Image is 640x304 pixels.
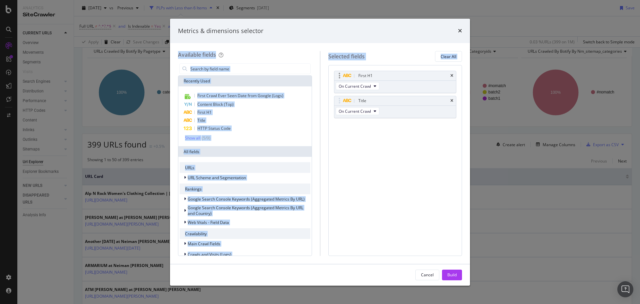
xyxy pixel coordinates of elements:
[358,97,366,104] div: Title
[197,117,205,123] span: Title
[180,228,310,239] div: Crawlability
[447,272,457,278] div: Build
[358,72,373,79] div: First H1
[450,74,453,78] div: times
[188,196,305,202] span: Google Search Console Keywords (Aggregated Metrics By URL)
[197,125,231,131] span: HTTP Status Code
[178,51,216,58] div: Available fields
[197,93,283,98] span: First Crawl Ever Seen Date from Google (Logs)
[197,109,212,115] span: First H1
[339,83,371,89] span: On Current Crawl
[180,162,310,173] div: URLs
[415,270,439,280] button: Cancel
[442,270,462,280] button: Build
[458,27,462,35] div: times
[188,220,229,225] span: Web Vitals - Field Data
[450,99,453,103] div: times
[336,82,379,90] button: On Current Crawl
[197,101,234,107] span: Content Block (Top)
[170,19,470,286] div: modal
[339,108,371,114] span: On Current Crawl
[178,146,312,157] div: All fields
[188,252,231,257] span: Crawls and Visits (Logs)
[328,53,365,60] div: Selected fields
[200,135,210,141] div: ( 5 / 9 )
[421,272,434,278] div: Cancel
[188,241,220,247] span: Main Crawl Fields
[334,96,457,118] div: TitletimesOn Current Crawl
[334,71,457,93] div: First H1timesOn Current Crawl
[185,136,200,140] div: Show all
[188,175,246,181] span: URL Scheme and Segmentation
[435,51,462,62] button: Clear All
[336,107,379,115] button: On Current Crawl
[617,281,633,297] div: Open Intercom Messenger
[178,76,312,86] div: Recently Used
[188,205,303,216] span: Google Search Console Keywords (Aggregated Metrics By URL and Country)
[441,54,456,59] div: Clear All
[190,64,310,74] input: Search by field name
[178,27,263,35] div: Metrics & dimensions selector
[180,184,310,194] div: Rankings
